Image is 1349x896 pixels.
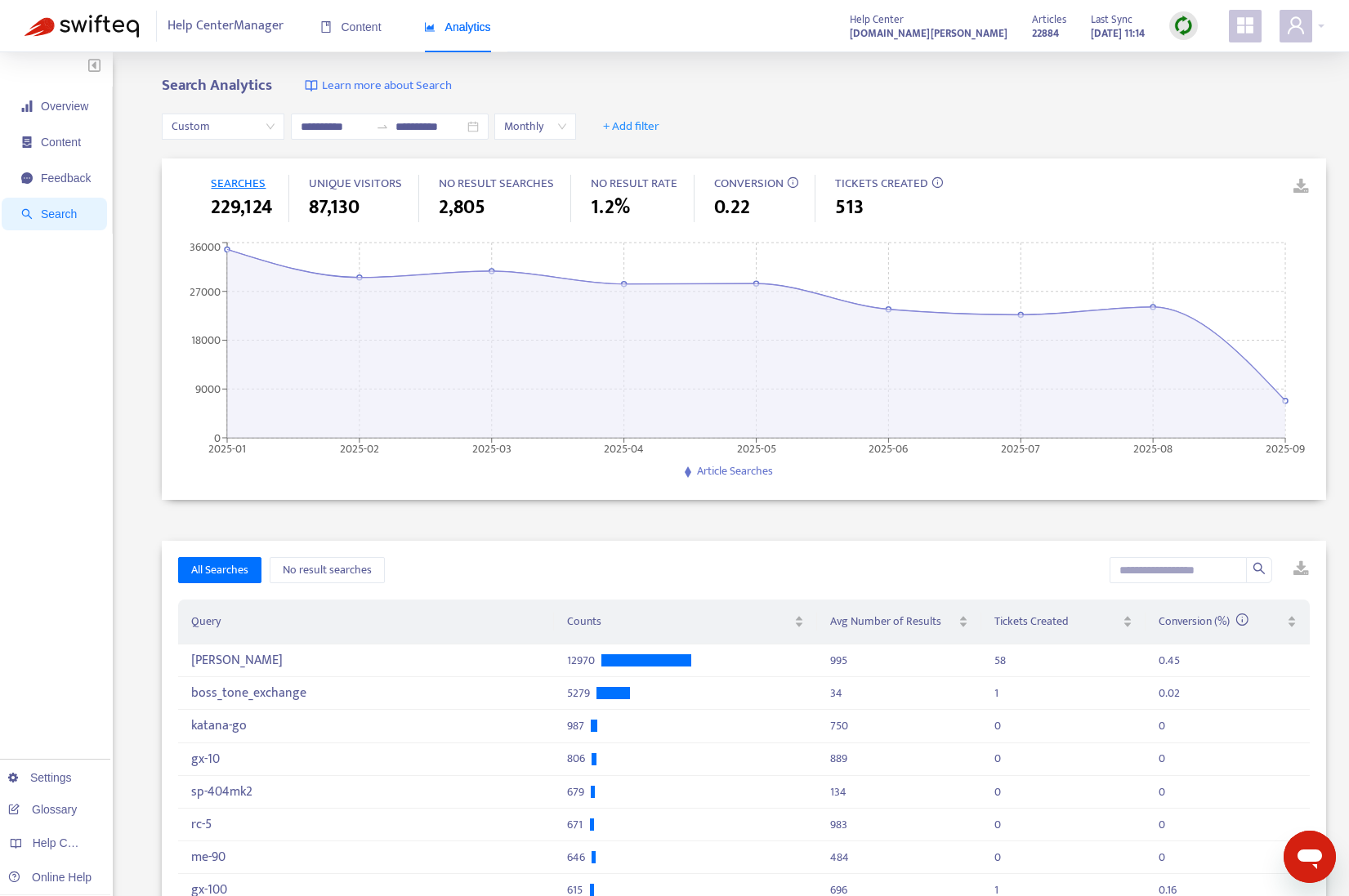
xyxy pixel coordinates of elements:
[830,791,846,792] div: 134
[830,660,847,661] div: 995
[567,693,590,693] span: 5279
[591,114,672,140] button: + Add filter
[1159,758,1165,759] div: 0
[178,557,261,583] button: All Searches
[190,238,221,256] tspan: 36000
[162,73,272,98] b: Search Analytics
[41,100,88,113] span: Overview
[1032,11,1066,29] span: Articles
[322,77,452,96] span: Learn more about Search
[567,613,791,631] span: Counts
[305,79,318,92] img: image-link
[439,193,485,222] span: 2,805
[1091,11,1132,29] span: Last Sync
[472,439,511,458] tspan: 2025-03
[1284,831,1336,883] iframe: メッセージングウィンドウの起動ボタン、進行中の会話
[1159,612,1248,631] span: Conversion (%)
[41,172,91,185] span: Feedback
[41,207,77,221] span: Search
[994,824,1001,825] div: 0
[191,817,541,832] div: rc-5
[1032,25,1059,42] strong: 22884
[605,439,645,458] tspan: 2025-04
[191,685,541,701] div: boss_tone_exchange
[340,439,379,458] tspan: 2025-02
[994,660,1006,661] div: 58
[737,439,776,458] tspan: 2025-05
[191,784,541,800] div: sp-404mk2
[320,21,332,33] span: book
[830,824,847,825] div: 983
[994,889,998,890] div: 1
[376,120,389,133] span: to
[697,461,773,480] span: Article Searches
[1159,660,1180,661] div: 0.45
[567,725,584,726] span: 987
[320,20,382,33] span: Content
[567,791,584,792] span: 679
[211,173,266,194] span: SEARCHES
[424,20,491,33] span: Analytics
[191,718,541,733] div: katana-go
[1286,16,1306,35] span: user
[178,600,554,644] th: Query
[567,758,585,759] span: 806
[21,208,33,220] span: search
[41,136,81,149] span: Content
[1159,725,1165,726] div: 0
[190,283,221,301] tspan: 27000
[8,771,72,784] a: Settings
[439,173,554,194] span: NO RESULT SEARCHES
[994,613,1119,631] span: Tickets Created
[830,725,848,726] div: 750
[1253,562,1266,575] span: search
[208,439,246,458] tspan: 2025-01
[191,849,541,865] div: me-90
[830,758,847,759] div: 889
[567,824,583,825] span: 671
[591,193,630,222] span: 1.2%
[191,331,221,350] tspan: 18000
[309,193,360,222] span: 87,130
[994,758,1001,759] div: 0
[1266,439,1305,458] tspan: 2025-09
[994,725,1001,726] div: 0
[25,15,139,38] img: Swifteq
[1002,439,1041,458] tspan: 2025-07
[567,857,585,858] span: 646
[172,114,275,139] span: Custom
[591,173,677,194] span: NO RESULT RATE
[1159,857,1165,858] div: 0
[830,889,847,890] div: 696
[21,172,33,184] span: message
[8,871,92,884] a: Online Help
[1235,16,1255,35] span: appstore
[33,836,100,849] span: Help Centers
[830,693,842,693] div: 34
[554,600,817,644] th: Counts
[211,193,272,222] span: 229,124
[1134,439,1173,458] tspan: 2025-08
[835,193,864,222] span: 513
[195,380,221,399] tspan: 9000
[835,173,928,194] span: TICKETS CREATED
[1159,824,1165,825] div: 0
[305,77,452,96] a: Learn more about Search
[994,693,998,693] div: 1
[270,557,385,583] button: No result searches
[1159,693,1180,693] div: 0.02
[830,857,849,858] div: 484
[309,173,402,194] span: UNIQUE VISITORS
[376,120,389,133] span: swap-right
[191,751,541,767] div: gx-10
[714,193,750,222] span: 0.22
[567,889,583,890] span: 615
[283,561,372,579] span: No result searches
[850,25,1007,42] strong: [DOMAIN_NAME][PERSON_NAME]
[504,114,566,139] span: Monthly
[1173,16,1194,36] img: sync.dc5367851b00ba804db3.png
[191,561,248,579] span: All Searches
[1159,889,1177,890] div: 0.16
[21,100,33,112] span: signal
[714,173,784,194] span: CONVERSION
